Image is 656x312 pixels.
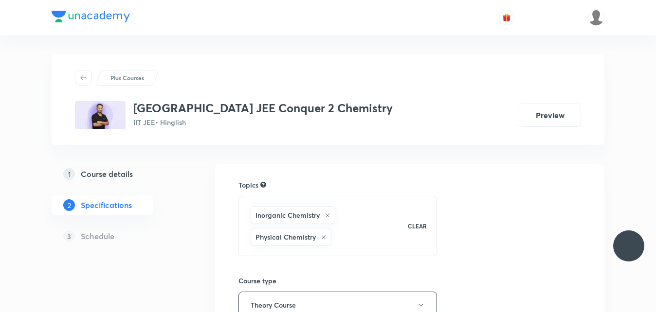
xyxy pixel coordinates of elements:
p: 2 [63,199,75,211]
img: Sudipta Bose [588,9,604,26]
h5: Specifications [81,199,132,211]
img: Company Logo [52,11,130,22]
p: CLEAR [408,222,427,230]
img: 73E9752A-E8D4-435C-AE22-FEAAE7FEAB34_plus.png [75,101,126,129]
button: Preview [519,104,581,127]
button: avatar [499,10,514,25]
h3: [GEOGRAPHIC_DATA] JEE Conquer 2 Chemistry [133,101,393,115]
div: Search for topics [260,180,266,189]
h5: Course details [81,168,133,180]
p: IIT JEE • Hinglish [133,117,393,127]
p: 3 [63,230,75,242]
img: ttu [623,240,635,252]
h6: Course type [238,276,437,286]
a: 1Course details [52,164,184,184]
a: Company Logo [52,11,130,25]
h6: Topics [238,180,258,190]
p: 1 [63,168,75,180]
h5: Schedule [81,230,114,242]
h6: Physical Chemistry [255,232,316,242]
img: avatar [502,13,511,22]
p: Plus Courses [110,73,144,82]
h6: Inorganic Chemistry [255,210,320,220]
